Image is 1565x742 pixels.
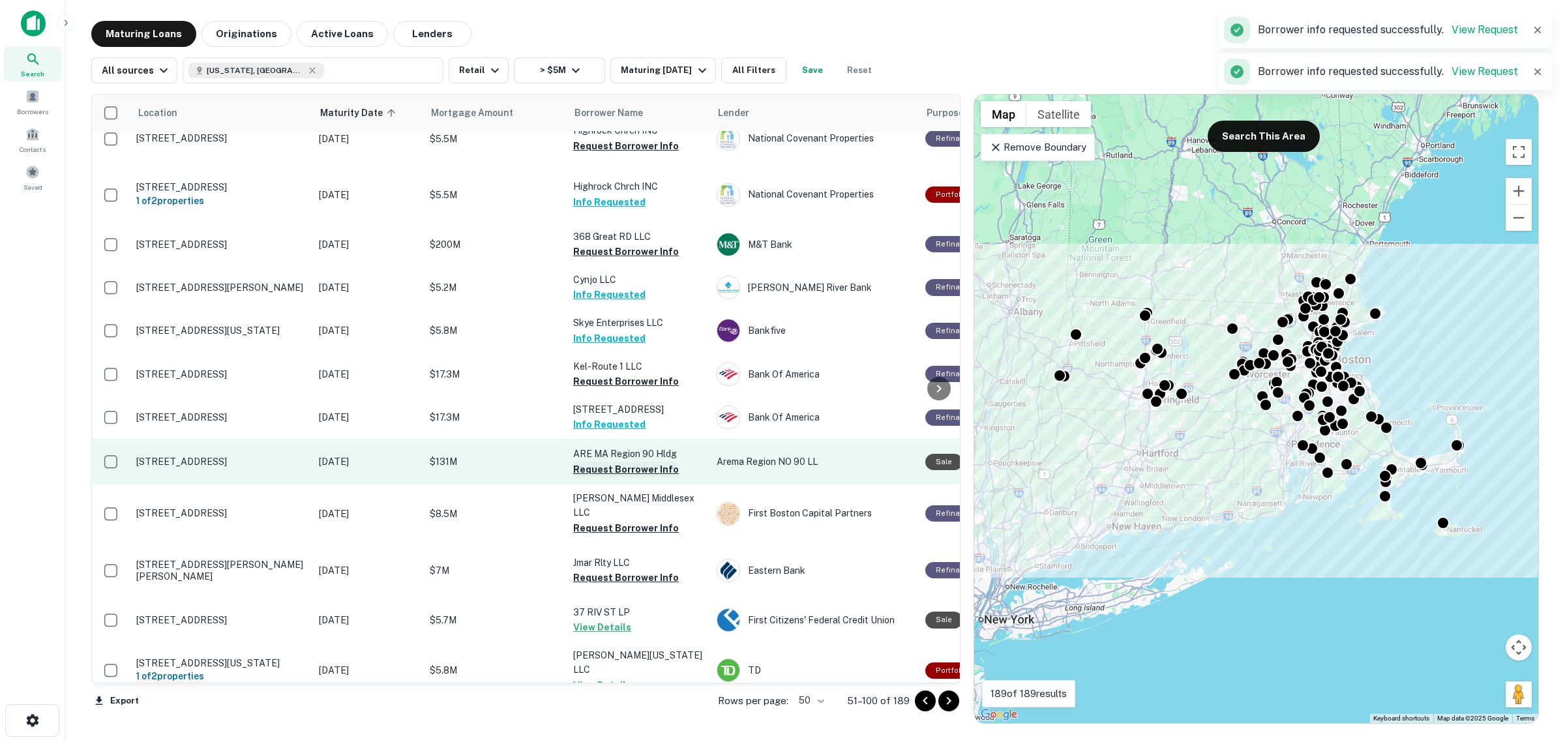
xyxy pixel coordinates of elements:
[717,503,739,525] img: picture
[430,410,560,424] p: $17.3M
[136,559,306,582] p: [STREET_ADDRESS][PERSON_NAME][PERSON_NAME]
[717,128,739,150] img: picture
[573,619,631,635] button: View Details
[320,105,400,121] span: Maturity Date
[130,95,312,131] th: Location
[925,279,984,295] div: This loan purpose was for refinancing
[573,417,646,432] button: Info Requested
[717,608,912,632] div: First Citizens'​ Federal Credit Union
[136,368,306,380] p: [STREET_ADDRESS]
[925,562,984,578] div: This loan purpose was for refinancing
[4,160,61,195] a: Saved
[717,183,912,207] div: National Covenant Properties
[717,609,739,631] img: picture
[717,184,739,206] img: picture
[17,106,48,117] span: Borrowers
[717,319,912,342] div: Bankfive
[319,132,417,146] p: [DATE]
[710,95,919,131] th: Lender
[319,663,417,677] p: [DATE]
[573,605,704,619] p: 37 RIV ST LP
[136,507,306,519] p: [STREET_ADDRESS]
[717,454,912,469] p: Arema Region NO 90 LL
[573,462,679,477] button: Request Borrower Info
[989,140,1086,155] p: Remove Boundary
[136,239,306,250] p: [STREET_ADDRESS]
[1516,715,1534,722] a: Terms (opens in new tab)
[721,57,786,83] button: All Filters
[319,454,417,469] p: [DATE]
[573,402,704,417] p: [STREET_ADDRESS]
[319,237,417,252] p: [DATE]
[4,46,61,82] div: Search
[573,648,704,677] p: [PERSON_NAME][US_STATE] LLC
[207,65,305,76] span: [US_STATE], [GEOGRAPHIC_DATA]
[717,233,912,256] div: M&T Bank
[136,669,306,683] h6: 1 of 2 properties
[938,690,959,711] button: Go to next page
[1208,121,1320,152] button: Search This Area
[717,276,912,299] div: [PERSON_NAME] River Bank
[4,122,61,157] div: Contacts
[847,693,910,709] p: 51–100 of 189
[1258,22,1518,38] p: Borrower info requested successfully.
[393,21,471,47] button: Lenders
[925,366,984,382] div: This loan purpose was for refinancing
[91,21,196,47] button: Maturing Loans
[1506,139,1532,165] button: Toggle fullscreen view
[925,409,984,426] div: This loan purpose was for refinancing
[991,686,1067,702] p: 189 of 189 results
[201,21,291,47] button: Originations
[573,316,704,330] p: Skye Enterprises LLC
[136,657,306,669] p: [STREET_ADDRESS][US_STATE]
[717,127,912,151] div: National Covenant Properties
[430,367,560,381] p: $17.3M
[925,612,962,628] div: Sale
[430,237,560,252] p: $200M
[91,57,177,83] button: All sources
[136,411,306,423] p: [STREET_ADDRESS]
[319,613,417,627] p: [DATE]
[312,95,423,131] th: Maturity Date
[610,57,715,83] button: Maturing [DATE]
[4,84,61,119] div: Borrowers
[717,233,739,256] img: picture
[839,57,880,83] button: Reset
[1506,634,1532,660] button: Map camera controls
[977,706,1021,723] a: Open this area in Google Maps (opens a new window)
[717,659,739,681] img: picture
[717,406,912,429] div: Bank Of America
[23,182,42,192] span: Saved
[573,230,704,244] p: 368 Great RD LLC
[573,570,679,586] button: Request Borrower Info
[1506,205,1532,231] button: Zoom out
[136,194,306,208] h6: 1 of 2 properties
[794,691,826,710] div: 50
[319,563,417,578] p: [DATE]
[319,323,417,338] p: [DATE]
[717,659,912,682] div: TD
[573,287,646,303] button: Info Requested
[1258,64,1518,80] p: Borrower info requested successfully.
[573,244,679,260] button: Request Borrower Info
[430,323,560,338] p: $5.8M
[718,105,749,121] span: Lender
[718,693,788,709] p: Rows per page:
[21,68,44,79] span: Search
[136,325,306,336] p: [STREET_ADDRESS][US_STATE]
[430,507,560,521] p: $8.5M
[449,57,509,83] button: Retail
[573,491,704,520] p: [PERSON_NAME] Middlesex LLC
[21,10,46,37] img: capitalize-icon.png
[136,181,306,193] p: [STREET_ADDRESS]
[1506,178,1532,204] button: Zoom in
[621,63,709,78] div: Maturing [DATE]
[91,691,142,711] button: Export
[136,282,306,293] p: [STREET_ADDRESS][PERSON_NAME]
[1373,714,1429,723] button: Keyboard shortcuts
[573,359,704,374] p: Kel-route 1 LLC
[514,57,605,83] button: > $5M
[1500,638,1565,700] div: Chat Widget
[717,502,912,526] div: First Boston Capital Partners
